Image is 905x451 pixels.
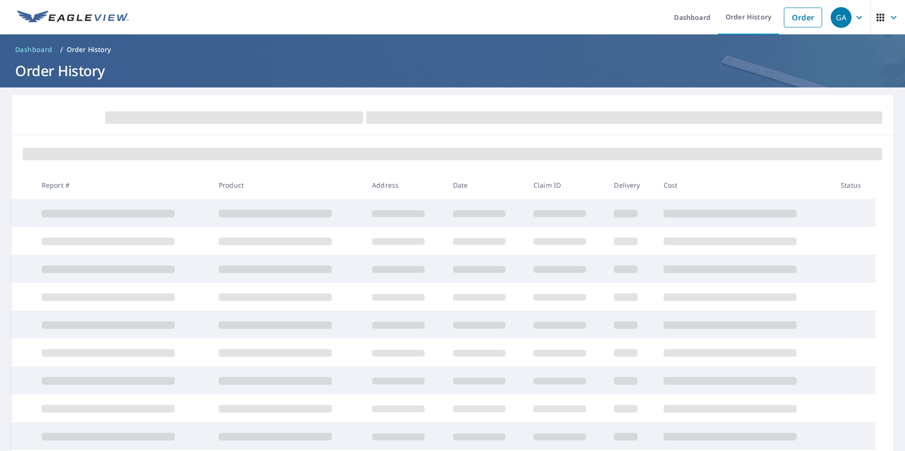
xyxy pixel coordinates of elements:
[364,171,445,199] th: Address
[445,171,526,199] th: Date
[11,42,894,57] nav: breadcrumb
[34,171,211,199] th: Report #
[15,45,53,54] span: Dashboard
[17,10,129,25] img: EV Logo
[606,171,656,199] th: Delivery
[833,171,876,199] th: Status
[67,45,111,54] p: Order History
[60,44,63,55] li: /
[656,171,833,199] th: Cost
[526,171,606,199] th: Claim ID
[11,42,56,57] a: Dashboard
[784,8,822,27] a: Order
[11,61,894,80] h1: Order History
[831,7,852,28] div: GA
[211,171,364,199] th: Product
